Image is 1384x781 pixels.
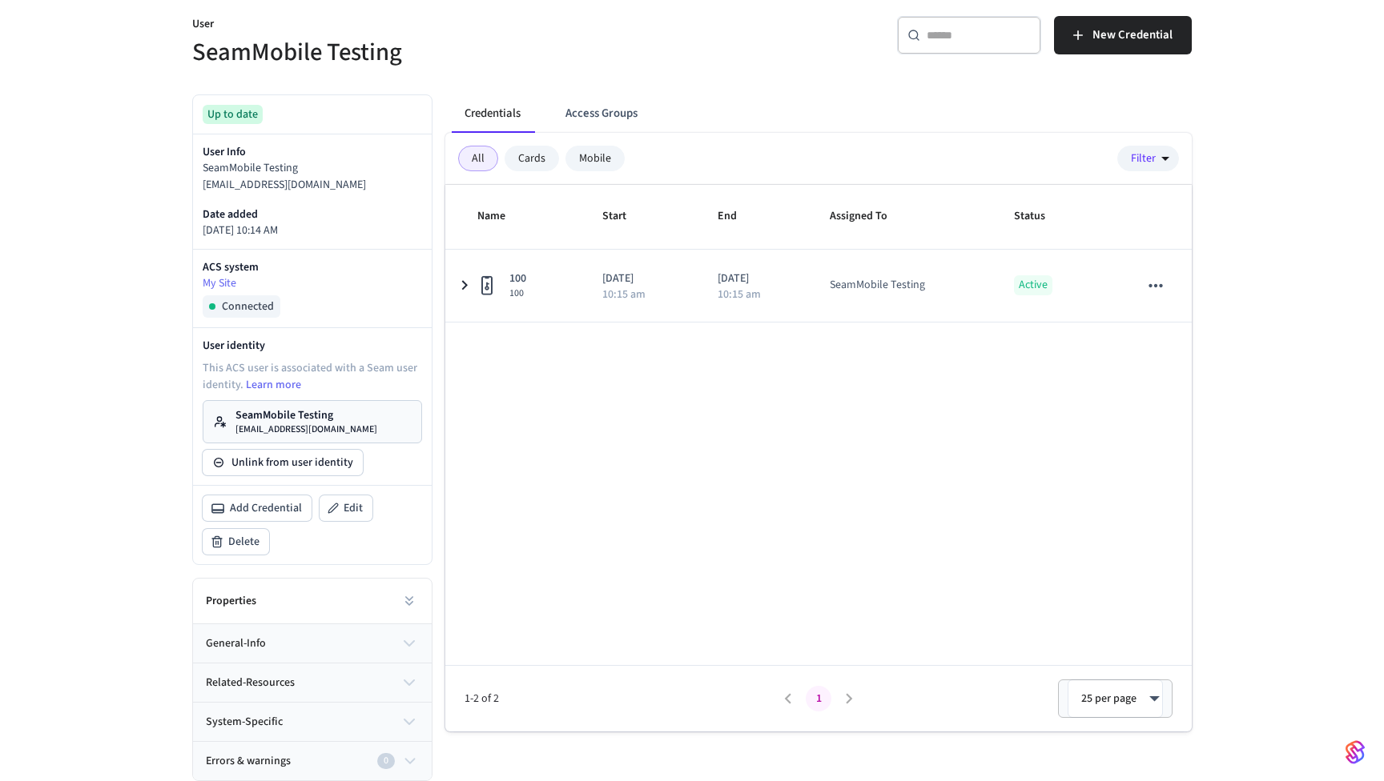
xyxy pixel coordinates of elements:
span: 100 [509,287,526,300]
span: End [718,204,758,229]
span: Status [1014,204,1066,229]
div: Mobile [565,146,625,171]
p: User Info [203,144,422,160]
table: sticky table [445,185,1192,322]
p: [EMAIL_ADDRESS][DOMAIN_NAME] [235,423,377,436]
p: [DATE] 10:14 AM [203,222,422,239]
p: [DATE] [602,270,678,287]
a: Learn more [246,377,301,393]
p: 10:15 am [718,289,761,300]
button: Unlink from user identity [203,450,363,475]
span: Assigned To [830,204,908,229]
button: Errors & warnings0 [193,742,432,780]
button: system-specific [193,703,432,741]
div: 0 [377,753,395,769]
p: This ACS user is associated with a Seam user identity. [203,360,422,394]
p: SeamMobile Testing [235,407,377,423]
p: ACS system [203,259,422,275]
div: Cards [505,146,559,171]
button: New Credential [1054,16,1192,54]
span: 1-2 of 2 [465,691,773,707]
span: Edit [344,500,363,516]
p: SeamMobile Testing [203,160,422,177]
button: general-info [193,624,432,663]
h2: Properties [206,593,256,609]
img: SeamLogoGradient.69752ec5.svg [1346,739,1365,765]
span: Name [477,204,526,229]
p: Date added [203,206,422,222]
span: general-info [206,635,266,652]
button: Credentials [452,94,533,133]
p: User [192,16,682,36]
span: system-specific [206,714,283,731]
div: Up to date [203,105,263,124]
span: 100 [509,270,526,287]
span: Delete [228,534,259,550]
span: Errors & warnings [206,753,291,770]
button: Access Groups [553,94,650,133]
a: My Site [203,275,422,292]
p: User identity [203,338,422,354]
p: [DATE] [718,270,792,287]
button: Add Credential [203,495,312,521]
nav: pagination navigation [773,686,864,711]
p: [EMAIL_ADDRESS][DOMAIN_NAME] [203,177,422,194]
h5: SeamMobile Testing [192,36,682,69]
span: Start [602,204,647,229]
div: All [458,146,498,171]
button: related-resources [193,663,432,702]
span: Add Credential [230,500,302,516]
button: page 1 [806,686,831,711]
button: Edit [320,495,372,521]
span: Connected [222,298,274,314]
button: Delete [203,529,269,555]
span: New Credential [1092,25,1173,46]
div: SeamMobile Testing [830,277,925,294]
div: 25 per page [1068,679,1163,718]
span: related-resources [206,675,295,691]
a: SeamMobile Testing[EMAIL_ADDRESS][DOMAIN_NAME] [203,400,422,443]
button: Filter [1117,146,1179,171]
p: Active [1014,275,1052,295]
p: 10:15 am [602,289,646,300]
